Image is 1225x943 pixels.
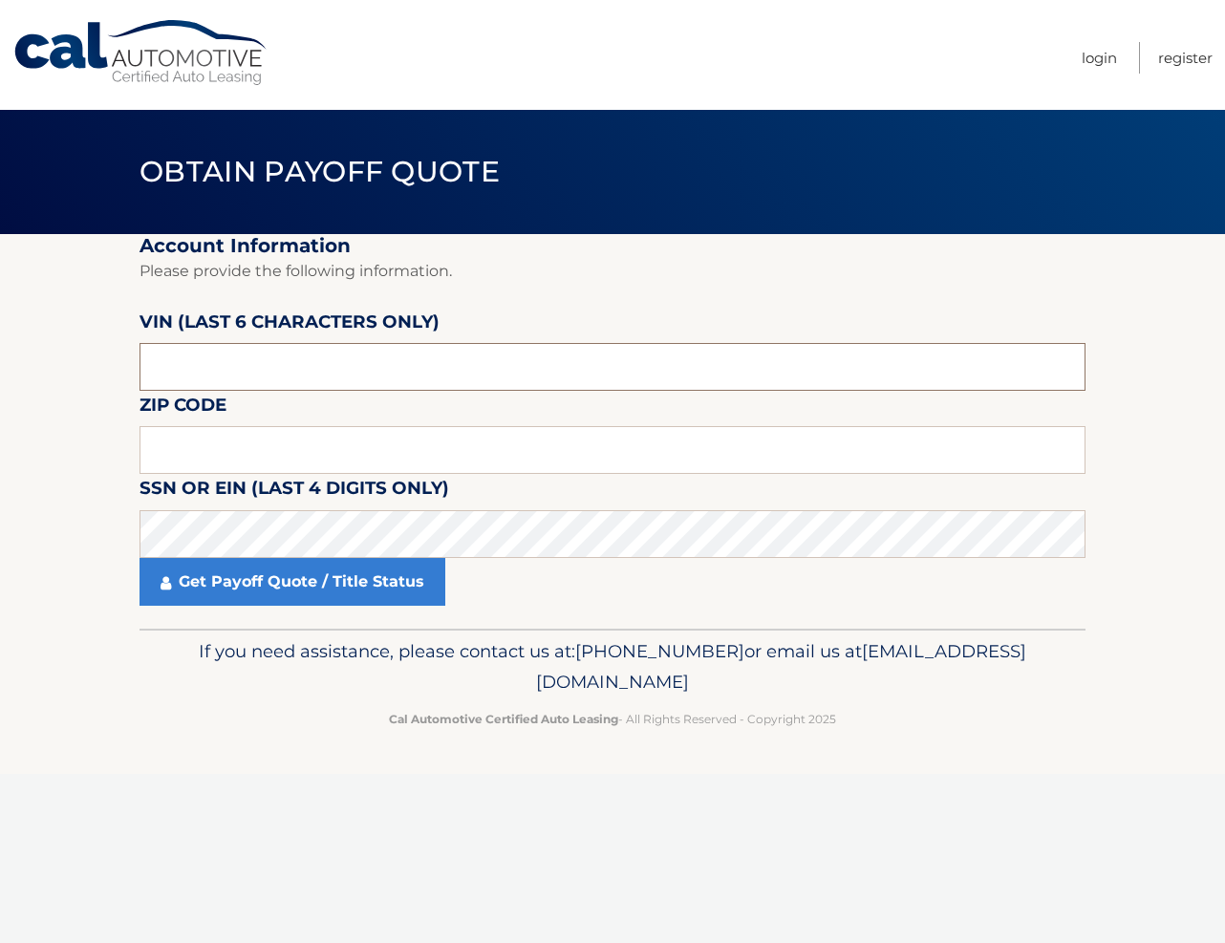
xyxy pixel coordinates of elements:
[140,234,1085,258] h2: Account Information
[140,474,449,509] label: SSN or EIN (last 4 digits only)
[152,709,1073,729] p: - All Rights Reserved - Copyright 2025
[389,712,618,726] strong: Cal Automotive Certified Auto Leasing
[152,636,1073,697] p: If you need assistance, please contact us at: or email us at
[1158,42,1213,74] a: Register
[140,308,440,343] label: VIN (last 6 characters only)
[575,640,744,662] span: [PHONE_NUMBER]
[140,558,445,606] a: Get Payoff Quote / Title Status
[140,391,226,426] label: Zip Code
[140,154,500,189] span: Obtain Payoff Quote
[12,19,270,87] a: Cal Automotive
[140,258,1085,285] p: Please provide the following information.
[1082,42,1117,74] a: Login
